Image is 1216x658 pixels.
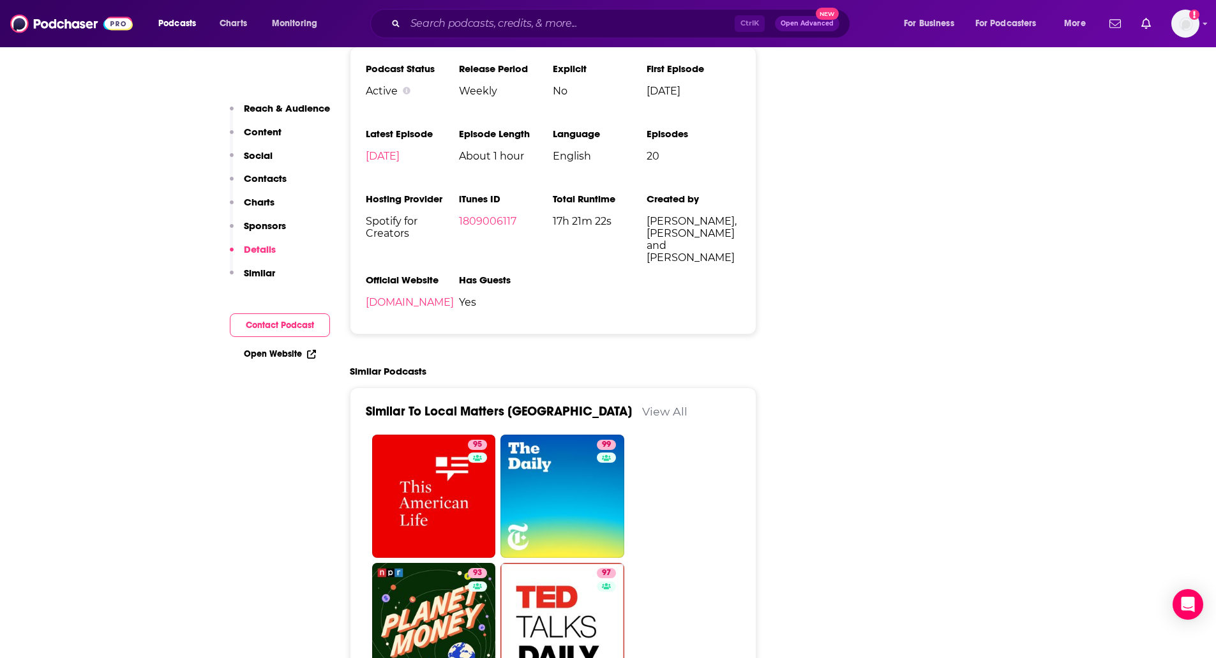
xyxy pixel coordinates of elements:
h3: Total Runtime [553,193,647,205]
h3: Hosting Provider [366,193,460,205]
button: Details [230,243,276,267]
span: Podcasts [158,15,196,33]
a: [DOMAIN_NAME] [366,296,454,308]
span: No [553,85,647,97]
button: Show profile menu [1171,10,1199,38]
span: 17h 21m 22s [553,215,647,227]
h3: Official Website [366,274,460,286]
p: Reach & Audience [244,102,330,114]
span: [DATE] [647,85,740,97]
a: Show notifications dropdown [1104,13,1126,34]
button: Charts [230,196,274,220]
p: Charts [244,196,274,208]
img: User Profile [1171,10,1199,38]
h3: First Episode [647,63,740,75]
span: Spotify for Creators [366,215,460,239]
button: open menu [1055,13,1102,34]
h3: Has Guests [459,274,553,286]
p: Content [244,126,281,138]
span: Yes [459,296,553,308]
span: 99 [602,438,611,451]
a: Charts [211,13,255,34]
span: [PERSON_NAME], [PERSON_NAME] and [PERSON_NAME] [647,215,740,264]
div: Active [366,85,460,97]
a: 99 [500,435,624,558]
a: Show notifications dropdown [1136,13,1156,34]
button: open menu [895,13,970,34]
h3: Latest Episode [366,128,460,140]
div: Search podcasts, credits, & more... [382,9,862,38]
button: Contacts [230,172,287,196]
span: 97 [602,567,611,579]
a: 93 [468,568,487,578]
span: For Podcasters [975,15,1037,33]
p: Social [244,149,273,161]
a: 95 [372,435,496,558]
span: More [1064,15,1086,33]
span: 20 [647,150,740,162]
p: Details [244,243,276,255]
span: About 1 hour [459,150,553,162]
h2: Similar Podcasts [350,365,426,377]
h3: Podcast Status [366,63,460,75]
span: New [816,8,839,20]
span: For Business [904,15,954,33]
a: [DATE] [366,150,400,162]
a: Open Website [244,348,316,359]
p: Contacts [244,172,287,184]
h3: iTunes ID [459,193,553,205]
button: Contact Podcast [230,313,330,337]
h3: Episode Length [459,128,553,140]
a: 95 [468,440,487,450]
h3: Language [553,128,647,140]
span: 95 [473,438,482,451]
span: Charts [220,15,247,33]
button: Similar [230,267,275,290]
button: open menu [967,13,1055,34]
button: Content [230,126,281,149]
button: Sponsors [230,220,286,243]
div: Open Intercom Messenger [1173,589,1203,620]
button: open menu [263,13,334,34]
button: Social [230,149,273,173]
span: Logged in as LTsub [1171,10,1199,38]
button: open menu [149,13,213,34]
button: Open AdvancedNew [775,16,839,31]
a: View All [642,405,687,418]
svg: Add a profile image [1189,10,1199,20]
p: Similar [244,267,275,279]
h3: Created by [647,193,740,205]
p: Sponsors [244,220,286,232]
h3: Episodes [647,128,740,140]
a: Similar To Local Matters [GEOGRAPHIC_DATA] [366,403,632,419]
span: English [553,150,647,162]
span: 93 [473,567,482,579]
a: 1809006117 [459,215,516,227]
span: Weekly [459,85,553,97]
span: Monitoring [272,15,317,33]
a: 99 [597,440,616,450]
span: Ctrl K [735,15,765,32]
button: Reach & Audience [230,102,330,126]
input: Search podcasts, credits, & more... [405,13,735,34]
span: Open Advanced [781,20,834,27]
h3: Explicit [553,63,647,75]
a: 97 [597,568,616,578]
img: Podchaser - Follow, Share and Rate Podcasts [10,11,133,36]
h3: Release Period [459,63,553,75]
